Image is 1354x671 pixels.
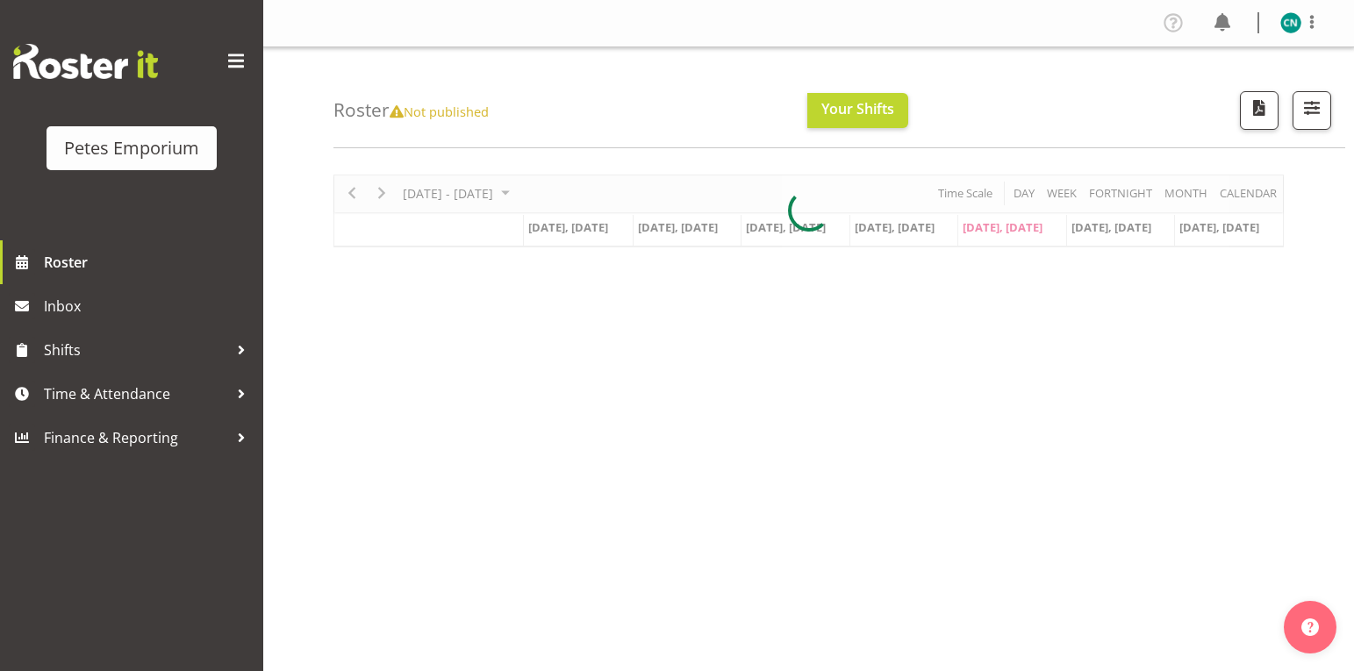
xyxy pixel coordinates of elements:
div: Petes Emporium [64,135,199,161]
span: Not published [390,103,489,120]
button: Download a PDF of the roster according to the set date range. [1240,91,1279,130]
button: Your Shifts [807,93,908,128]
span: Time & Attendance [44,381,228,407]
span: Your Shifts [821,99,894,118]
img: Rosterit website logo [13,44,158,79]
span: Roster [44,249,254,275]
span: Shifts [44,337,228,363]
button: Filter Shifts [1293,91,1331,130]
span: Inbox [44,293,254,319]
span: Finance & Reporting [44,425,228,451]
h4: Roster [333,100,489,120]
img: help-xxl-2.png [1301,618,1319,636]
img: christine-neville11214.jpg [1280,12,1301,33]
